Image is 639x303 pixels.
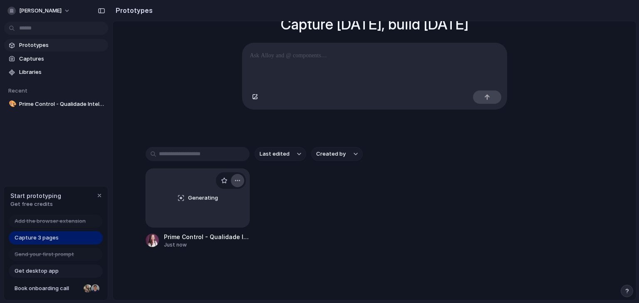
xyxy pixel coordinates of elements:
span: Recent [8,87,27,94]
span: Libraries [19,68,105,76]
div: Prime Control - Qualidade Inteligente e IA para Seguros 2026 [164,232,250,241]
span: Start prototyping [10,191,61,200]
a: Get desktop app [9,264,103,278]
a: 🎨Prime Control - Qualidade Inteligente e IA para Seguros 2026 [4,98,108,110]
a: Book onboarding call [9,282,103,295]
span: Book onboarding call [15,284,80,293]
a: GeneratingPrime Control - Qualidade Inteligente e IA para Seguros 2026Just now [146,169,250,249]
span: Get free credits [10,200,61,208]
span: [PERSON_NAME] [19,7,62,15]
div: 🎨 [9,99,15,109]
span: Add the browser extension [15,217,86,225]
span: Generating [188,194,218,202]
a: Captures [4,53,108,65]
h1: Capture [DATE], build [DATE] [281,13,468,35]
a: Prototypes [4,39,108,51]
span: Captures [19,55,105,63]
span: Last edited [260,150,290,158]
h2: Prototypes [112,5,153,15]
span: Send your first prompt [15,250,74,259]
div: Nicole Kubica [83,283,93,293]
button: Last edited [255,147,306,161]
button: Created by [311,147,363,161]
span: Created by [316,150,346,158]
span: Prototypes [19,41,105,49]
span: Get desktop app [15,267,59,275]
a: Libraries [4,66,108,78]
div: Christian Iacullo [90,283,100,293]
span: Prime Control - Qualidade Inteligente e IA para Seguros 2026 [19,100,105,108]
button: [PERSON_NAME] [4,4,74,17]
button: 🎨 [7,100,16,108]
div: Just now [164,241,250,249]
span: Capture 3 pages [15,234,59,242]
